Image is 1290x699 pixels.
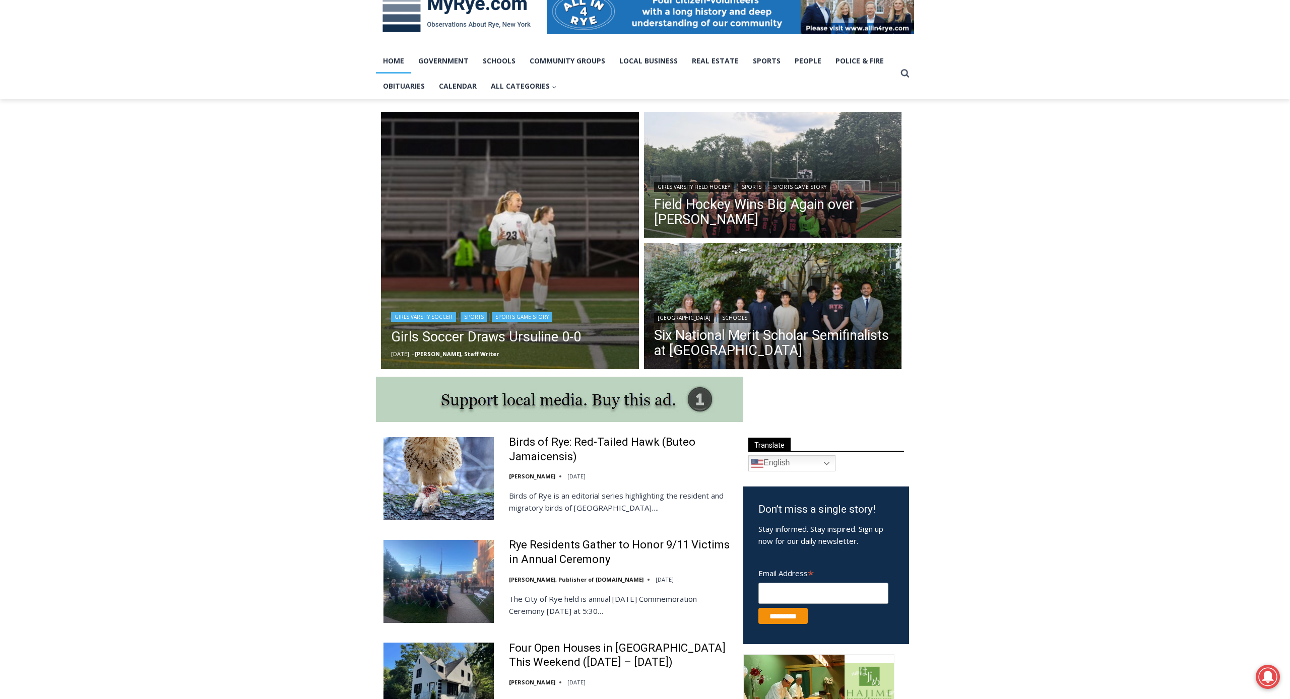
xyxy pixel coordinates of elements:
[509,538,730,567] a: Rye Residents Gather to Honor 9/11 Victims in Annual Ceremony
[654,182,734,192] a: Girls Varsity Field Hockey
[106,30,146,83] div: Co-sponsored by Westchester County Parks
[264,100,467,123] span: Intern @ [DOMAIN_NAME]
[654,311,892,323] div: |
[719,313,751,323] a: Schools
[118,85,122,95] div: 6
[758,502,894,518] h3: Don’t miss a single story!
[1,100,151,125] a: [PERSON_NAME] Read Sanctuary Fall Fest: [DATE]
[415,350,499,358] a: [PERSON_NAME], Staff Writer
[484,74,564,99] button: Child menu of All Categories
[381,112,639,370] img: (PHOTO: Rye Girls Soccer's Clare Nemsick (#23) from September 11, 2025. Contributed.)
[644,112,902,241] a: Read More Field Hockey Wins Big Again over Harrison
[751,457,763,469] img: en
[788,48,828,74] a: People
[383,540,494,622] img: Rye Residents Gather to Honor 9/11 Victims in Annual Ceremony
[509,593,730,617] p: The City of Rye held is annual [DATE] Commemoration Ceremony [DATE] at 5:30…
[828,48,891,74] a: Police & Fire
[104,63,148,120] div: "the precise, almost orchestrated movements of cutting and assembling sushi and [PERSON_NAME] mak...
[509,641,730,670] a: Four Open Houses in [GEOGRAPHIC_DATA] This Weekend ([DATE] – [DATE])
[376,377,743,422] img: support local media, buy this ad
[567,472,586,480] time: [DATE]
[411,48,476,74] a: Government
[738,182,765,192] a: Sports
[656,576,674,583] time: [DATE]
[644,243,902,372] img: (PHOTO: Rye High School Principal Andrew Hara and Rye City School District Superintendent Dr. Tri...
[1,101,101,125] a: Open Tues. - Sun. [PHONE_NUMBER]
[391,310,581,322] div: | |
[769,182,830,192] a: Sports Game Story
[612,48,685,74] a: Local Business
[758,563,888,581] label: Email Address
[644,243,902,372] a: Read More Six National Merit Scholar Semifinalists at Rye High
[748,438,791,451] span: Translate
[492,312,552,322] a: Sports Game Story
[8,101,134,124] h4: [PERSON_NAME] Read Sanctuary Fall Fest: [DATE]
[106,85,110,95] div: 1
[509,472,555,480] a: [PERSON_NAME]
[509,490,730,514] p: Birds of Rye is an editorial series highlighting the resident and migratory birds of [GEOGRAPHIC_...
[654,328,892,358] a: Six National Merit Scholar Semifinalists at [GEOGRAPHIC_DATA]
[1,1,100,100] img: s_800_29ca6ca9-f6cc-433c-a631-14f6620ca39b.jpeg
[376,74,432,99] a: Obituaries
[391,327,581,347] a: Girls Soccer Draws Ursuline 0-0
[654,180,892,192] div: | |
[254,1,476,98] div: "[PERSON_NAME] and I covered the [DATE] Parade, which was a really eye opening experience as I ha...
[748,455,835,471] a: English
[567,678,586,686] time: [DATE]
[896,64,914,83] button: View Search Form
[391,350,409,358] time: [DATE]
[685,48,746,74] a: Real Estate
[654,313,714,323] a: [GEOGRAPHIC_DATA]
[523,48,612,74] a: Community Groups
[391,312,456,322] a: Girls Varsity Soccer
[509,678,555,686] a: [PERSON_NAME]
[376,48,411,74] a: Home
[381,112,639,370] a: Read More Girls Soccer Draws Ursuline 0-0
[242,98,488,125] a: Intern @ [DOMAIN_NAME]
[432,74,484,99] a: Calendar
[113,85,115,95] div: /
[461,312,487,322] a: Sports
[758,523,894,547] p: Stay informed. Stay inspired. Sign up now for our daily newsletter.
[476,48,523,74] a: Schools
[376,48,896,99] nav: Primary Navigation
[509,435,730,464] a: Birds of Rye: Red-Tailed Hawk (Buteo Jamaicensis)
[509,576,643,583] a: [PERSON_NAME], Publisher of [DOMAIN_NAME]
[3,104,99,142] span: Open Tues. - Sun. [PHONE_NUMBER]
[746,48,788,74] a: Sports
[383,437,494,520] img: Birds of Rye: Red-Tailed Hawk (Buteo Jamaicensis)
[644,112,902,241] img: (PHOTO: The 2025 Rye Varsity Field Hockey team after their win vs Ursuline on Friday, September 5...
[654,197,892,227] a: Field Hockey Wins Big Again over [PERSON_NAME]
[412,350,415,358] span: –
